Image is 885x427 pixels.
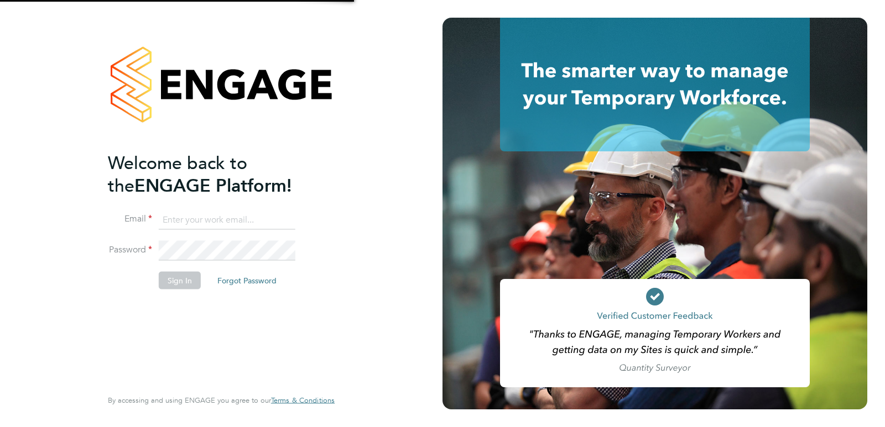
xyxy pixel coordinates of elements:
a: Terms & Conditions [271,396,335,405]
button: Sign In [159,272,201,289]
button: Forgot Password [209,272,285,289]
span: Terms & Conditions [271,396,335,405]
label: Email [108,213,152,225]
span: By accessing and using ENGAGE you agree to our [108,396,335,405]
h2: ENGAGE Platform! [108,151,324,197]
label: Password [108,244,152,256]
span: Welcome back to the [108,152,247,196]
input: Enter your work email... [159,210,295,230]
